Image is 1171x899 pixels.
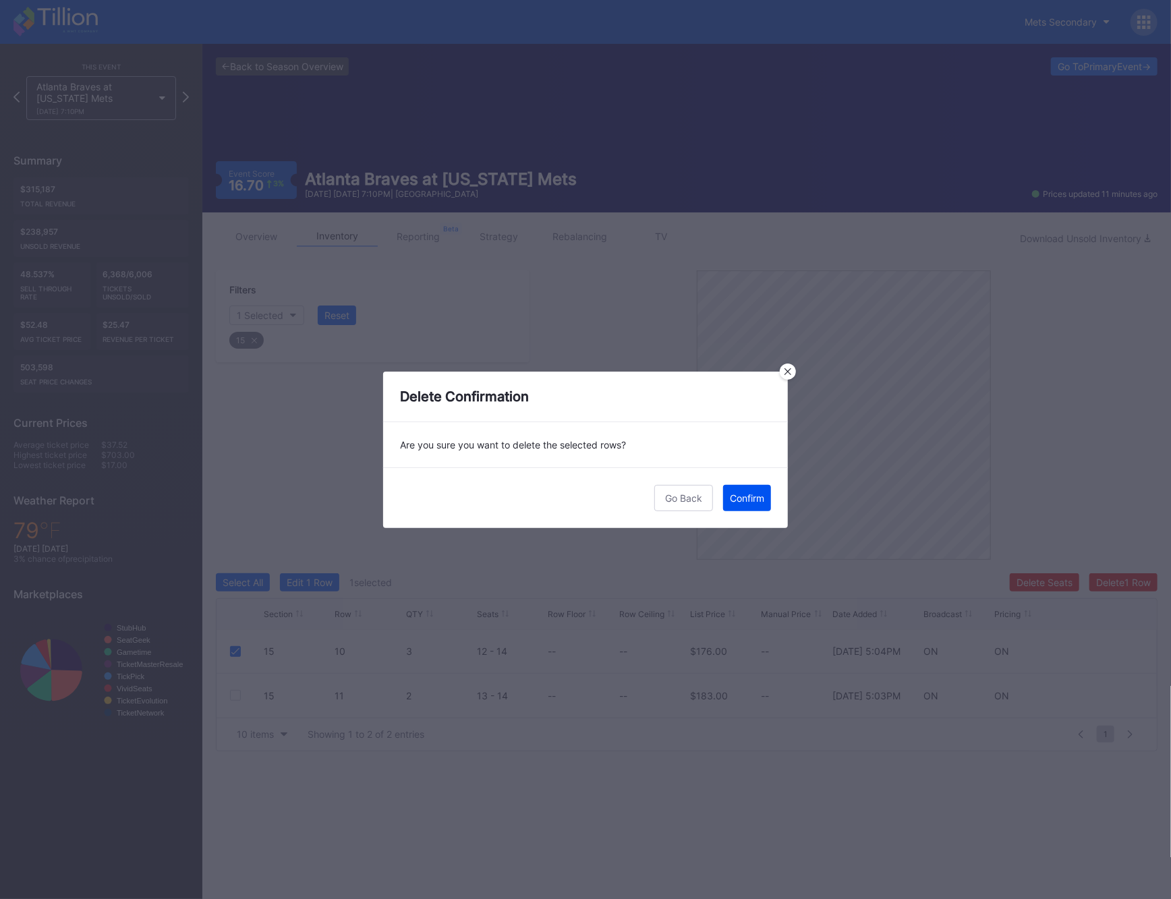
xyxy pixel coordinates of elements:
[665,492,702,504] div: Go Back
[723,485,771,511] button: Confirm
[383,422,788,467] div: Are you sure you want to delete the selected rows?
[730,492,764,504] div: Confirm
[654,485,713,511] button: Go Back
[383,372,788,422] div: Delete Confirmation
